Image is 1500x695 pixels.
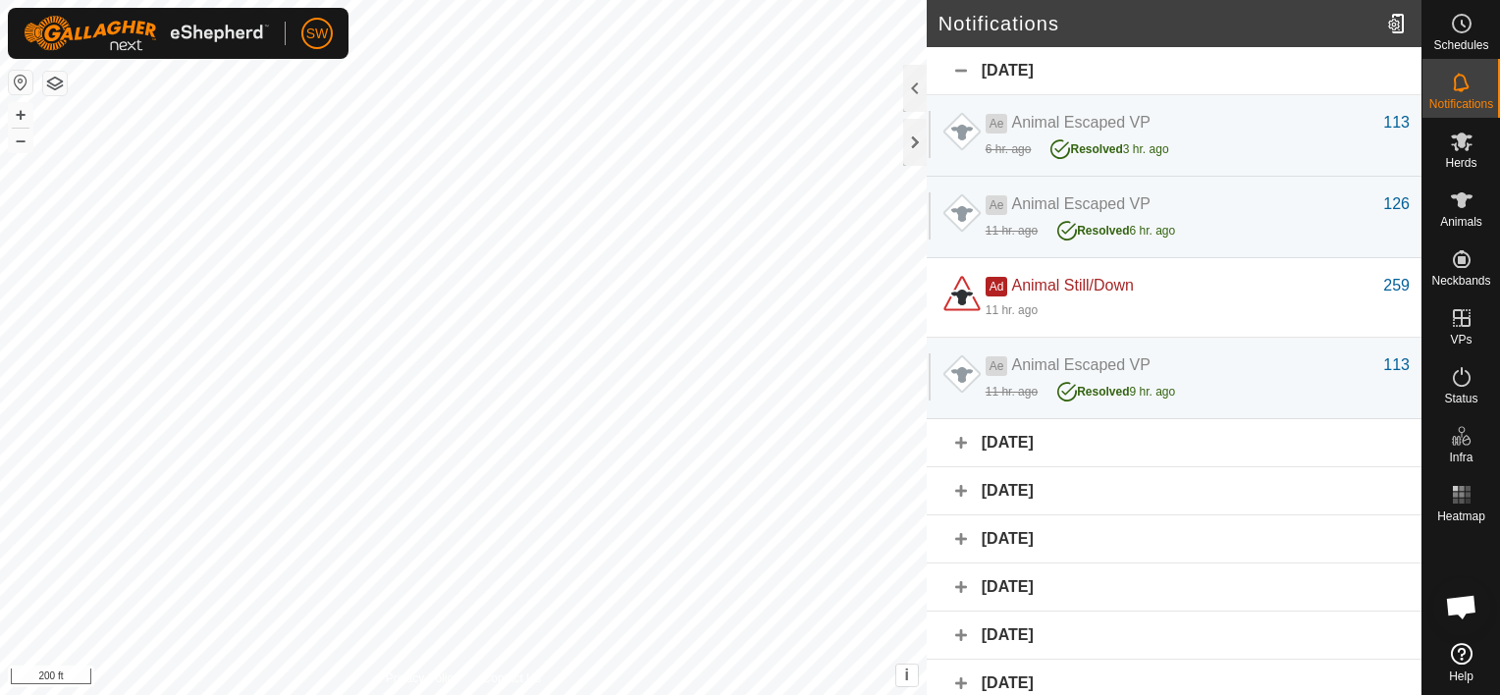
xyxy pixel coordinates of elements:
[1050,134,1168,158] div: 3 hr. ago
[896,665,918,686] button: i
[1422,635,1500,690] a: Help
[1449,452,1473,463] span: Infra
[1440,216,1482,228] span: Animals
[1057,216,1175,240] div: 6 hr. ago
[1070,142,1122,156] span: Resolved
[1077,224,1129,238] span: Resolved
[986,301,1038,319] div: 11 hr. ago
[9,71,32,94] button: Reset Map
[986,356,1008,376] span: Ae
[43,72,67,95] button: Map Layers
[1011,277,1133,294] span: Animal Still/Down
[986,140,1032,158] div: 6 hr. ago
[905,667,909,683] span: i
[9,103,32,127] button: +
[1432,577,1491,636] div: Open chat
[986,222,1038,240] div: 11 hr. ago
[1445,157,1476,169] span: Herds
[306,24,329,44] span: SW
[938,12,1379,35] h2: Notifications
[927,419,1421,467] div: [DATE]
[1383,274,1410,297] div: 259
[1011,356,1150,373] span: Animal Escaped VP
[1433,39,1488,51] span: Schedules
[927,515,1421,563] div: [DATE]
[986,277,1008,296] span: Ad
[1011,114,1150,131] span: Animal Escaped VP
[1449,670,1473,682] span: Help
[986,383,1038,401] div: 11 hr. ago
[24,16,269,51] img: Gallagher Logo
[986,114,1008,134] span: Ae
[927,467,1421,515] div: [DATE]
[927,612,1421,660] div: [DATE]
[1437,510,1485,522] span: Heatmap
[9,129,32,152] button: –
[1057,377,1175,401] div: 9 hr. ago
[1429,98,1493,110] span: Notifications
[386,669,459,687] a: Privacy Policy
[1450,334,1472,346] span: VPs
[1444,393,1477,404] span: Status
[1383,111,1410,134] div: 113
[986,195,1008,215] span: Ae
[483,669,541,687] a: Contact Us
[1011,195,1150,212] span: Animal Escaped VP
[1383,192,1410,216] div: 126
[927,563,1421,612] div: [DATE]
[927,47,1421,95] div: [DATE]
[1383,353,1410,377] div: 113
[1077,385,1129,399] span: Resolved
[1431,275,1490,287] span: Neckbands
